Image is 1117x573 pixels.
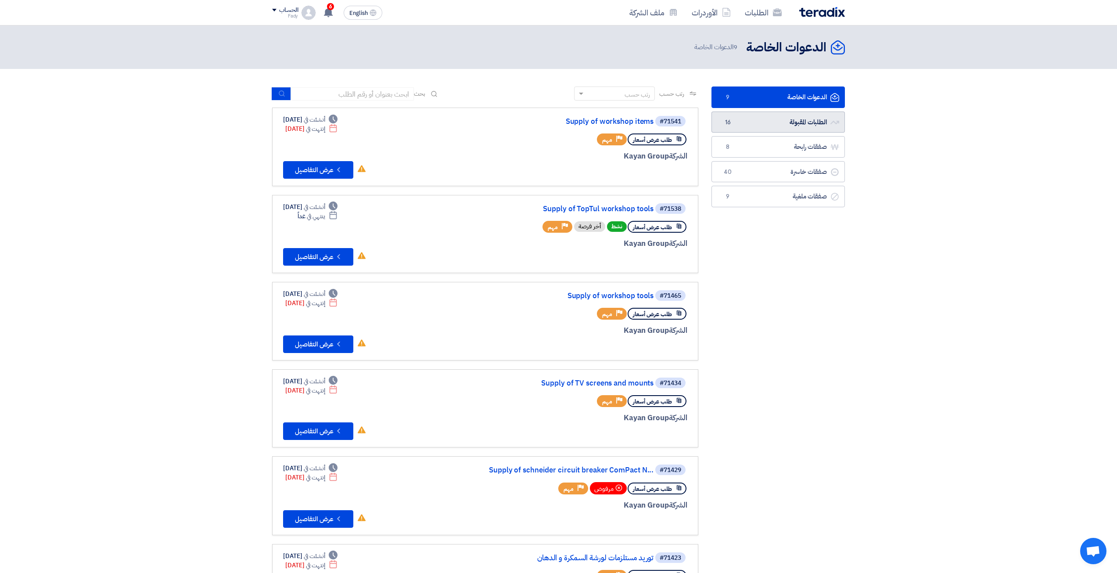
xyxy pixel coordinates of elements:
[307,212,325,221] span: ينتهي في
[669,500,688,511] span: الشركة
[304,464,325,473] span: أنشئت في
[722,192,733,201] span: 9
[669,238,688,249] span: الشركة
[564,485,574,493] span: مهم
[1080,538,1106,564] div: Open chat
[746,39,826,56] h2: الدعوات الخاصة
[478,205,654,213] a: Supply of TopTul workshop tools
[574,221,605,232] div: أخر فرصة
[304,202,325,212] span: أنشئت في
[660,555,681,561] div: #71423
[722,118,733,127] span: 16
[298,212,338,221] div: غداً
[327,3,334,10] span: 6
[283,115,338,124] div: [DATE]
[633,223,672,231] span: طلب عرض أسعار
[722,93,733,102] span: 9
[476,238,687,249] div: Kayan Group
[722,168,733,177] span: 40
[306,386,325,395] span: إنتهت في
[738,2,789,23] a: الطلبات
[304,551,325,561] span: أنشئت في
[285,299,338,308] div: [DATE]
[283,335,353,353] button: عرض التفاصيل
[633,136,672,144] span: طلب عرض أسعار
[283,422,353,440] button: عرض التفاصيل
[291,87,414,101] input: ابحث بعنوان أو رقم الطلب
[283,248,353,266] button: عرض التفاصيل
[548,223,558,231] span: مهم
[476,500,687,511] div: Kayan Group
[283,551,338,561] div: [DATE]
[685,2,738,23] a: الأوردرات
[660,467,681,473] div: #71429
[711,112,845,133] a: الطلبات المقبولة16
[602,136,612,144] span: مهم
[279,7,298,14] div: الحساب
[476,412,687,424] div: Kayan Group
[590,482,627,494] div: مرفوض
[633,310,672,318] span: طلب عرض أسعار
[476,325,687,336] div: Kayan Group
[478,554,654,562] a: توريد مستلزمات لورشة السمكرة و الدهان
[478,379,654,387] a: Supply of TV screens and mounts
[633,397,672,406] span: طلب عرض أسعار
[272,14,298,18] div: Fady
[694,42,739,52] span: الدعوات الخاصة
[476,151,687,162] div: Kayan Group
[283,202,338,212] div: [DATE]
[283,510,353,528] button: عرض التفاصيل
[306,561,325,570] span: إنتهت في
[302,6,316,20] img: profile_test.png
[660,206,681,212] div: #71538
[285,473,338,482] div: [DATE]
[711,186,845,207] a: صفقات ملغية9
[660,119,681,125] div: #71541
[660,293,681,299] div: #71465
[711,86,845,108] a: الدعوات الخاصة9
[625,90,650,99] div: رتب حسب
[660,380,681,386] div: #71434
[306,299,325,308] span: إنتهت في
[414,89,425,98] span: بحث
[669,151,688,162] span: الشركة
[304,115,325,124] span: أنشئت في
[304,377,325,386] span: أنشئت في
[285,124,338,133] div: [DATE]
[306,124,325,133] span: إنتهت في
[344,6,382,20] button: English
[283,289,338,299] div: [DATE]
[602,310,612,318] span: مهم
[669,325,688,336] span: الشركة
[349,10,368,16] span: English
[283,161,353,179] button: عرض التفاصيل
[285,561,338,570] div: [DATE]
[283,377,338,386] div: [DATE]
[478,118,654,126] a: Supply of workshop items
[722,143,733,151] span: 8
[607,221,627,232] span: نشط
[799,7,845,17] img: Teradix logo
[733,42,737,52] span: 9
[283,464,338,473] div: [DATE]
[602,397,612,406] span: مهم
[659,89,684,98] span: رتب حسب
[478,292,654,300] a: Supply of workshop tools
[304,289,325,299] span: أنشئت في
[478,466,654,474] a: Supply of schneider circuit breaker ComPact N...
[622,2,685,23] a: ملف الشركة
[711,161,845,183] a: صفقات خاسرة40
[633,485,672,493] span: طلب عرض أسعار
[306,473,325,482] span: إنتهت في
[669,412,688,423] span: الشركة
[711,136,845,158] a: صفقات رابحة8
[285,386,338,395] div: [DATE]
